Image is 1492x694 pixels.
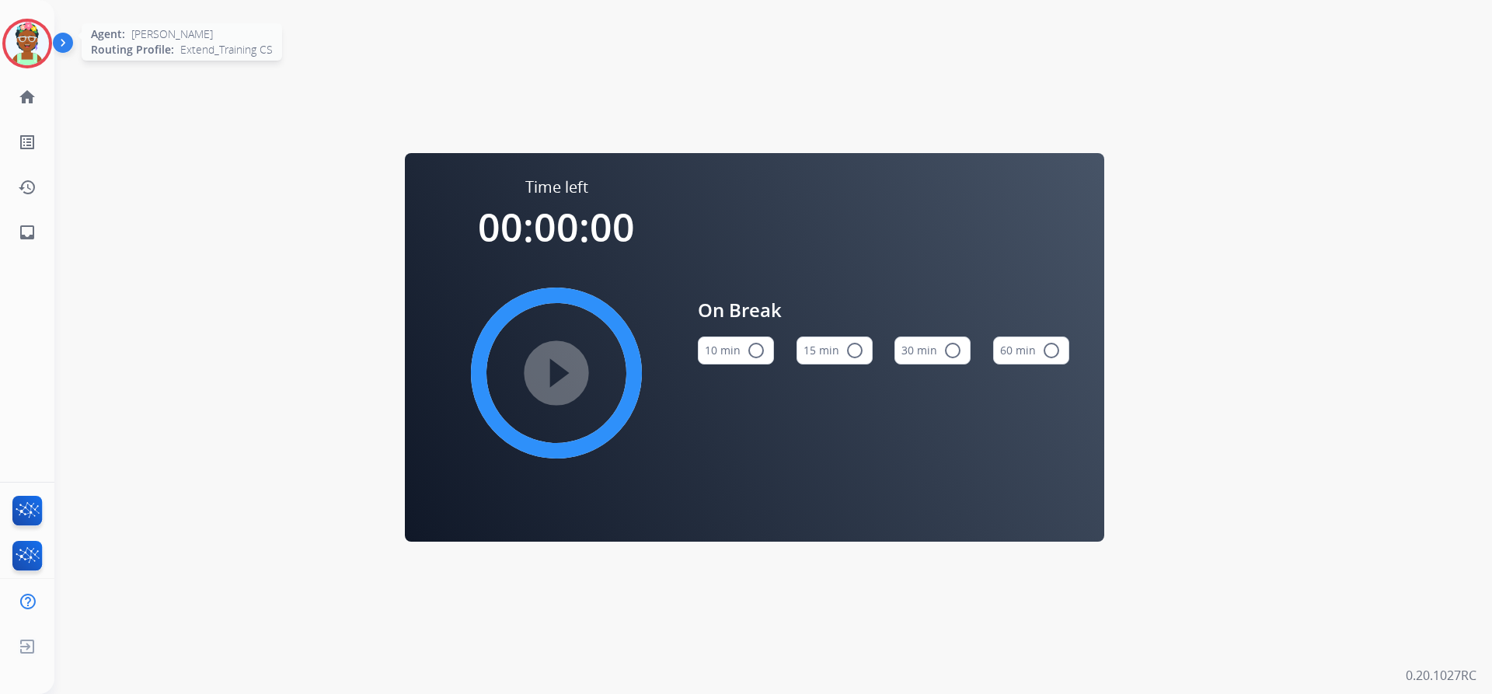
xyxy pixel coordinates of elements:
button: 10 min [698,337,774,364]
mat-icon: radio_button_unchecked [845,341,864,360]
span: Routing Profile: [91,42,174,58]
mat-icon: radio_button_unchecked [943,341,962,360]
mat-icon: radio_button_unchecked [747,341,765,360]
mat-icon: radio_button_unchecked [1042,341,1061,360]
mat-icon: history [18,178,37,197]
mat-icon: home [18,88,37,106]
mat-icon: inbox [18,223,37,242]
img: avatar [5,22,49,65]
span: Agent: [91,26,125,42]
span: Time left [525,176,588,198]
button: 30 min [894,337,971,364]
span: Extend_Training CS [180,42,273,58]
p: 0.20.1027RC [1406,666,1476,685]
button: 15 min [797,337,873,364]
span: 00:00:00 [478,201,635,253]
button: 60 min [993,337,1069,364]
mat-icon: list_alt [18,133,37,152]
span: On Break [698,296,1069,324]
span: [PERSON_NAME] [131,26,213,42]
